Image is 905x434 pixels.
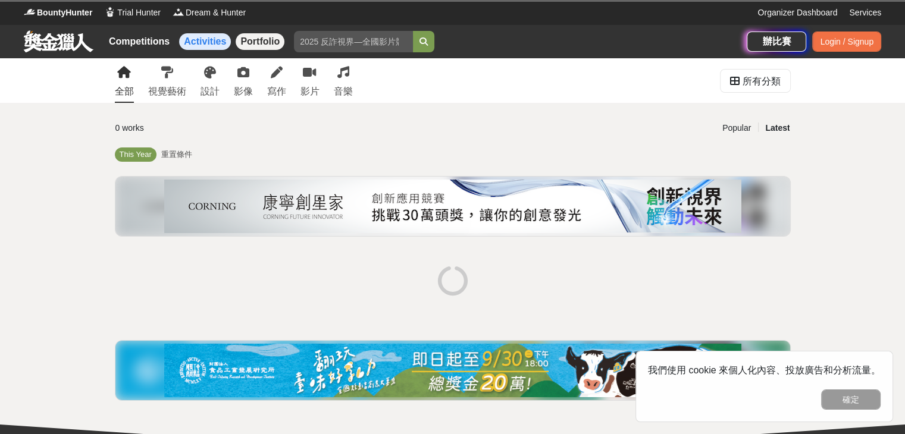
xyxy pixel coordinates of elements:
a: LogoTrial Hunter [104,7,161,19]
div: 影片 [300,84,320,99]
img: 450e0687-a965-40c0-abf0-84084e733638.png [164,180,741,233]
a: Services [849,7,881,19]
a: 寫作 [267,58,286,103]
a: 設計 [201,58,220,103]
a: Organizer Dashboard [757,7,837,19]
a: 視覺藝術 [148,58,186,103]
span: This Year [120,150,152,159]
a: 影像 [234,58,253,103]
div: 影像 [234,84,253,99]
span: 我們使用 cookie 來個人化內容、投放廣告和分析流量。 [648,365,881,375]
a: 辦比賽 [747,32,806,52]
div: 視覺藝術 [148,84,186,99]
span: Trial Hunter [117,7,161,19]
div: 音樂 [334,84,353,99]
a: LogoDream & Hunter [173,7,246,19]
div: 0 works [115,118,340,139]
span: Dream & Hunter [186,7,246,19]
span: BountyHunter [37,7,92,19]
a: Portfolio [236,33,284,50]
button: 確定 [821,389,881,410]
a: 影片 [300,58,320,103]
span: 重置條件 [161,150,192,159]
img: Logo [173,6,184,18]
a: Competitions [104,33,174,50]
div: 設計 [201,84,220,99]
a: 音樂 [334,58,353,103]
input: 2025 反詐視界—全國影片競賽 [294,31,413,52]
a: 全部 [115,58,134,103]
div: 所有分類 [743,70,781,93]
div: Popular [715,118,758,139]
div: 寫作 [267,84,286,99]
div: Latest [758,118,797,139]
a: LogoBountyHunter [24,7,92,19]
img: Logo [24,6,36,18]
img: Logo [104,6,116,18]
div: Login / Signup [812,32,881,52]
img: 0721bdb2-86f1-4b3e-8aa4-d67e5439bccf.jpg [164,344,741,397]
a: Activities [179,33,231,50]
div: 全部 [115,84,134,99]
